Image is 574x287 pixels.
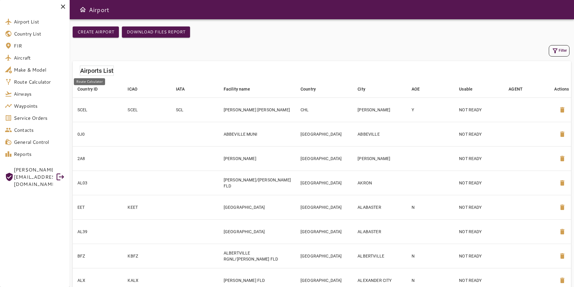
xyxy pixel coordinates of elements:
span: AOE [412,85,427,93]
span: delete [559,179,566,187]
span: Country List [14,30,65,37]
p: NOT READY [459,229,499,235]
button: Open drawer [77,4,89,16]
td: AKRON [353,171,407,195]
td: [PERSON_NAME]/[PERSON_NAME] FLD [219,171,296,195]
div: City [358,85,365,93]
td: N [407,244,454,268]
span: City [358,85,373,93]
span: Make & Model [14,66,65,73]
td: SCEL [123,97,171,122]
span: Airways [14,90,65,97]
span: delete [559,277,566,284]
span: AGENT [509,85,530,93]
span: Reports [14,150,65,158]
td: ALBERTVILLE [353,244,407,268]
td: KEET [123,195,171,219]
span: Country ID [77,85,106,93]
div: Route Calculator [74,78,105,85]
td: KBFZ [123,244,171,268]
td: CHL [296,97,353,122]
td: [GEOGRAPHIC_DATA] [219,219,296,244]
span: delete [559,106,566,113]
h6: Airports List [80,66,113,76]
p: NOT READY [459,107,499,113]
span: IATA [176,85,193,93]
p: NOT READY [459,277,499,283]
div: AOE [412,85,420,93]
td: [GEOGRAPHIC_DATA] [296,244,353,268]
td: [PERSON_NAME] [353,97,407,122]
span: Route Calculator [14,78,65,85]
td: 0J0 [73,122,123,146]
button: Filter [549,45,569,57]
td: 2A8 [73,146,123,171]
td: ABBEVILLE [353,122,407,146]
td: [PERSON_NAME] [PERSON_NAME] [219,97,296,122]
button: Delete Airport [555,103,569,117]
div: AGENT [509,85,523,93]
div: Country ID [77,85,98,93]
td: ALABASTER [353,195,407,219]
span: Service Orders [14,114,65,122]
div: Facility name [224,85,250,93]
span: delete [559,131,566,138]
button: Delete Airport [555,224,569,239]
span: Country [301,85,324,93]
span: delete [559,252,566,260]
span: delete [559,155,566,162]
td: N [407,195,454,219]
td: [GEOGRAPHIC_DATA] [296,219,353,244]
button: Download Files Report [122,26,190,38]
button: Delete Airport [555,200,569,214]
span: Airport List [14,18,65,25]
td: [PERSON_NAME] [353,146,407,171]
span: [PERSON_NAME][EMAIL_ADDRESS][DOMAIN_NAME] [14,166,53,188]
span: General Control [14,138,65,146]
td: EET [73,195,123,219]
td: SCEL [73,97,123,122]
button: Delete Airport [555,151,569,166]
td: [PERSON_NAME] [219,146,296,171]
button: Delete Airport [555,176,569,190]
span: Usable [459,85,480,93]
span: delete [559,204,566,211]
td: AL39 [73,219,123,244]
p: NOT READY [459,180,499,186]
button: Delete Airport [555,249,569,263]
button: Create airport [73,26,119,38]
td: SCL [171,97,219,122]
p: NOT READY [459,156,499,162]
td: [GEOGRAPHIC_DATA] [296,171,353,195]
span: ICAO [128,85,145,93]
td: [GEOGRAPHIC_DATA] [296,146,353,171]
p: NOT READY [459,131,499,137]
span: Waypoints [14,102,65,110]
div: ICAO [128,85,137,93]
td: [GEOGRAPHIC_DATA] [219,195,296,219]
td: AL03 [73,171,123,195]
td: ALABASTER [353,219,407,244]
h6: Airport [89,5,109,14]
span: delete [559,228,566,235]
span: FIR [14,42,65,49]
td: ABBEVILLE MUNI [219,122,296,146]
p: NOT READY [459,204,499,210]
div: IATA [176,85,185,93]
div: Usable [459,85,473,93]
td: Y [407,97,454,122]
td: ALBERTVILLE RGNL/[PERSON_NAME] FLD [219,244,296,268]
div: Country [301,85,316,93]
p: NOT READY [459,253,499,259]
td: BFZ [73,244,123,268]
button: Delete Airport [555,127,569,141]
span: Aircraft [14,54,65,61]
span: Facility name [224,85,258,93]
span: Contacts [14,126,65,134]
td: [GEOGRAPHIC_DATA] [296,195,353,219]
td: [GEOGRAPHIC_DATA] [296,122,353,146]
